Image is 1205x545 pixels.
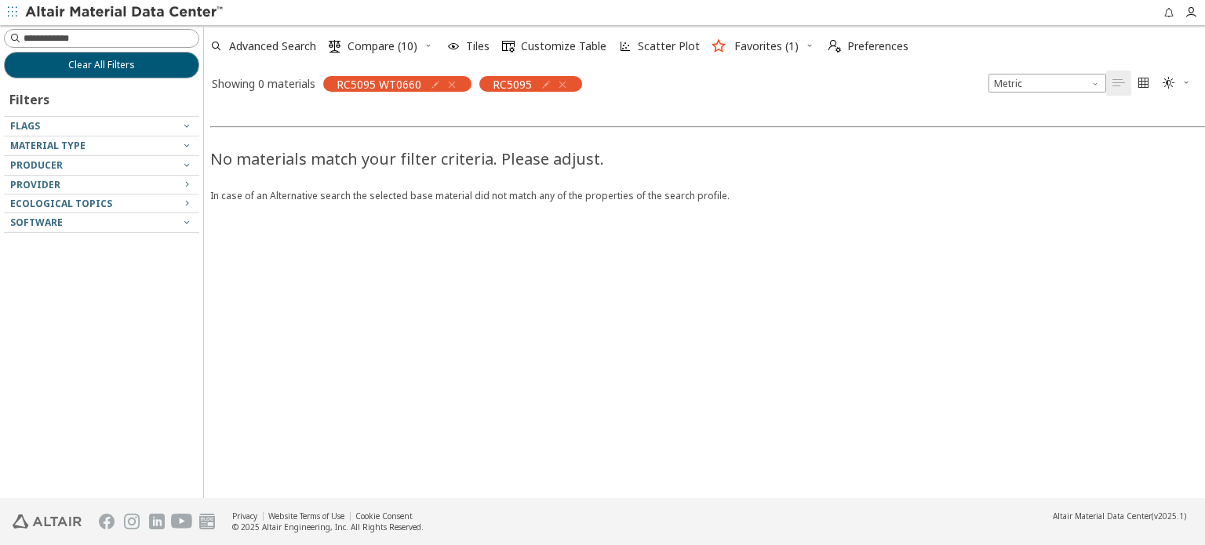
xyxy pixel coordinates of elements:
[988,74,1106,93] div: Unit System
[4,78,57,116] div: Filters
[329,40,341,53] i: 
[493,77,532,91] span: RC5095
[734,41,799,52] span: Favorites (1)
[502,40,515,53] i: 
[212,76,315,91] div: Showing 0 materials
[1112,77,1125,89] i: 
[988,74,1106,93] span: Metric
[10,216,63,229] span: Software
[1156,71,1197,96] button: Theme
[10,178,60,191] span: Provider
[1131,71,1156,96] button: Tile View
[13,514,82,529] img: Altair Engineering
[10,197,112,210] span: Ecological Topics
[268,510,344,521] a: Website Terms of Use
[337,77,421,91] span: RC5095 WT0660
[1163,77,1175,89] i: 
[229,41,316,52] span: Advanced Search
[4,136,199,155] button: Material Type
[10,158,63,172] span: Producer
[466,41,490,52] span: Tiles
[232,521,424,532] div: © 2025 Altair Engineering, Inc. All Rights Reserved.
[68,59,135,71] span: Clear All Filters
[521,41,606,52] span: Customize Table
[1053,510,1186,521] div: (v2025.1)
[1138,77,1150,89] i: 
[4,213,199,232] button: Software
[4,176,199,194] button: Provider
[355,510,413,521] a: Cookie Consent
[25,5,225,20] img: Altair Material Data Center
[4,156,199,175] button: Producer
[1053,510,1152,521] span: Altair Material Data Center
[4,117,199,136] button: Flags
[10,139,86,152] span: Material Type
[638,41,700,52] span: Scatter Plot
[4,194,199,213] button: Ecological Topics
[828,40,841,53] i: 
[348,41,417,52] span: Compare (10)
[1106,71,1131,96] button: Table View
[10,119,40,133] span: Flags
[232,510,257,521] a: Privacy
[847,41,908,52] span: Preferences
[4,52,199,78] button: Clear All Filters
